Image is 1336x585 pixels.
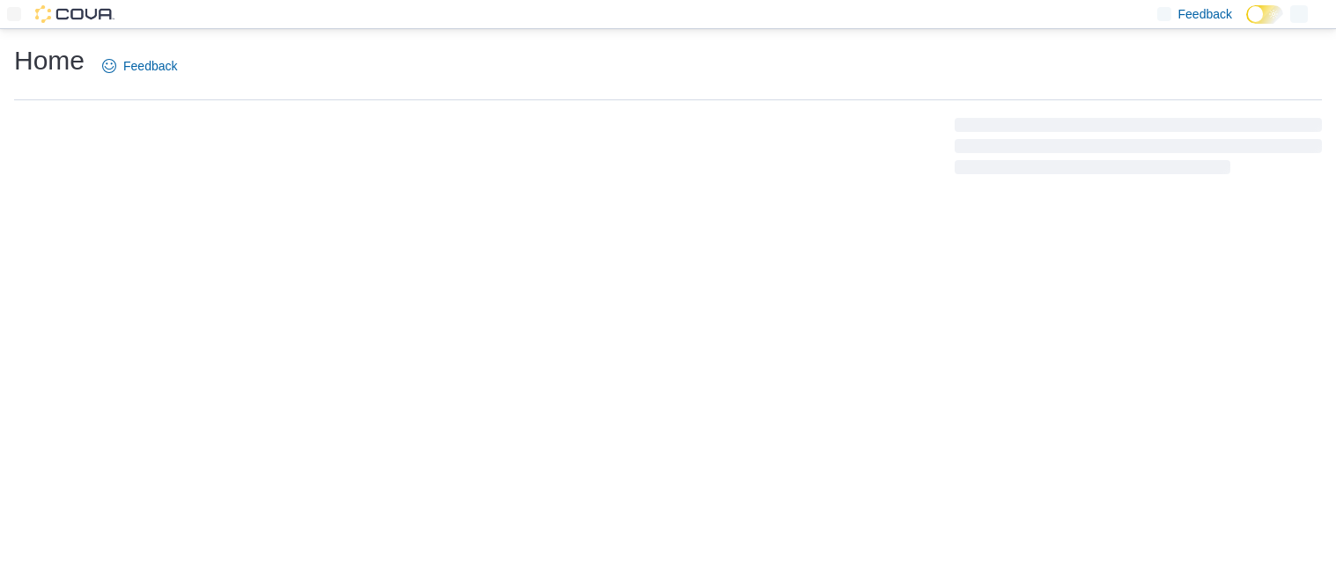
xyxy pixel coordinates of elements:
span: Dark Mode [1246,24,1247,25]
img: Cova [35,5,114,23]
span: Feedback [123,57,177,75]
h1: Home [14,43,85,78]
a: Feedback [95,48,184,84]
input: Dark Mode [1246,5,1283,24]
span: Loading [955,121,1322,178]
span: Feedback [1178,5,1232,23]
